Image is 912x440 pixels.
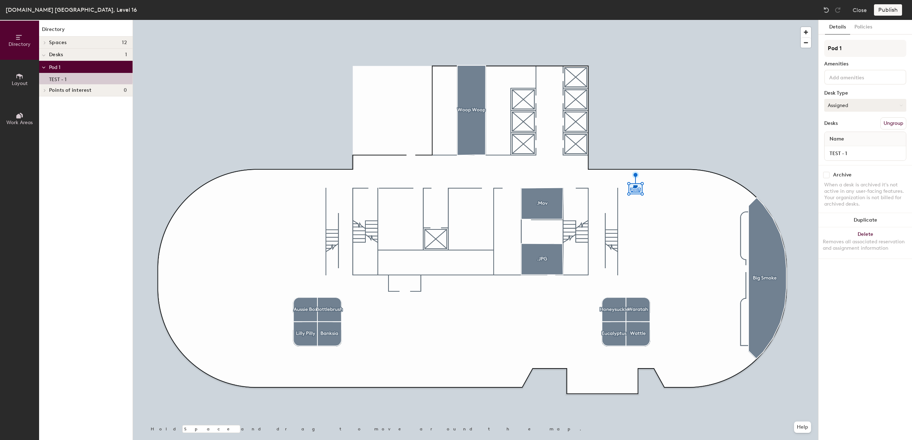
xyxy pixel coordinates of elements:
[49,40,67,46] span: Spaces
[122,40,127,46] span: 12
[823,6,830,14] img: Undo
[819,227,912,259] button: DeleteRemoves all associated reservation and assignment information
[794,422,811,433] button: Help
[850,20,876,35] button: Policies
[824,90,906,96] div: Desk Type
[834,6,841,14] img: Redo
[819,213,912,227] button: Duplicate
[49,74,66,83] p: TEST - 1
[49,88,91,93] span: Points of interest
[12,80,28,86] span: Layout
[49,64,60,70] span: Pod 1
[826,133,848,145] span: Name
[125,52,127,58] span: 1
[880,117,906,129] button: Ungroup
[824,99,906,112] button: Assigned
[833,172,852,178] div: Archive
[824,182,906,207] div: When a desk is archived it's not active in any user-facing features. Your organization is not bil...
[6,5,137,14] div: [DOMAIN_NAME] [GEOGRAPHIC_DATA], Level 16
[823,239,908,251] div: Removes all associated reservation and assignment information
[824,61,906,67] div: Amenities
[9,41,31,47] span: Directory
[124,88,127,93] span: 0
[853,4,867,16] button: Close
[824,121,838,126] div: Desks
[825,20,850,35] button: Details
[49,52,63,58] span: Desks
[6,120,33,126] span: Work Areas
[826,148,905,158] input: Unnamed desk
[828,73,892,81] input: Add amenities
[39,26,133,37] h1: Directory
